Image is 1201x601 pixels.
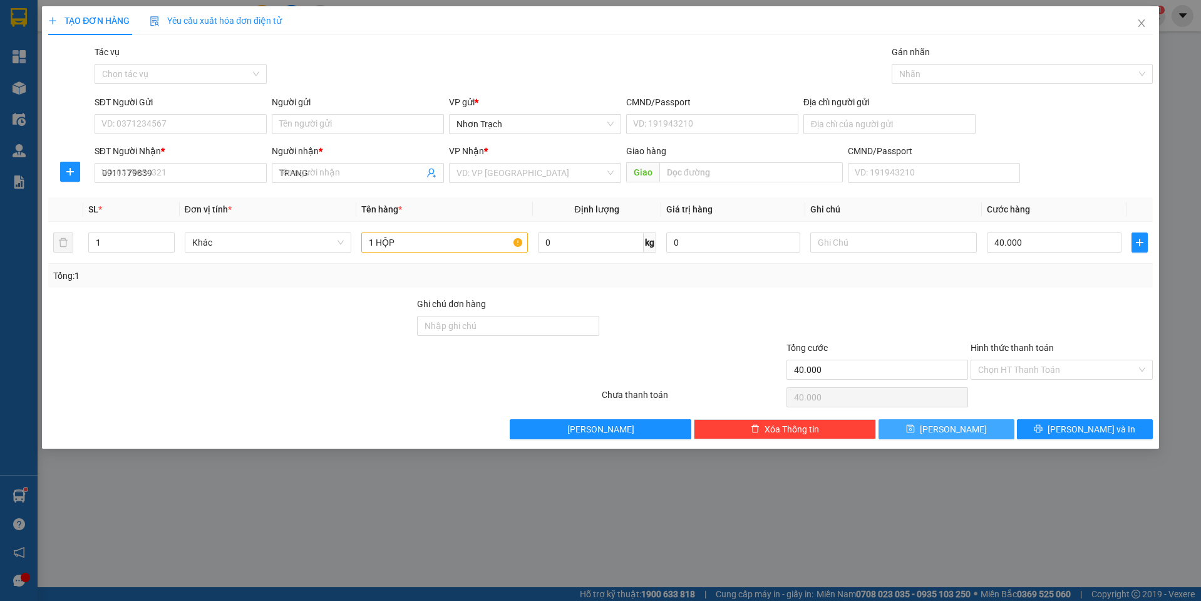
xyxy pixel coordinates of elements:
[150,16,282,26] span: Yêu cầu xuất hóa đơn điện tử
[805,197,982,222] th: Ghi chú
[600,388,785,410] div: Chưa thanh toán
[906,424,915,434] span: save
[456,115,614,133] span: Nhơn Trạch
[61,167,80,177] span: plus
[920,422,987,436] span: [PERSON_NAME]
[803,114,976,134] input: Địa chỉ của người gửi
[666,204,713,214] span: Giá trị hàng
[786,343,828,353] span: Tổng cước
[1034,424,1043,434] span: printer
[272,95,444,109] div: Người gửi
[60,162,80,182] button: plus
[417,316,599,336] input: Ghi chú đơn hàng
[810,233,977,253] input: Ghi Chú
[150,16,160,26] img: icon
[659,162,843,182] input: Dọc đường
[848,144,1020,158] div: CMND/Passport
[192,233,344,252] span: Khác
[1124,6,1159,41] button: Close
[1131,233,1148,253] button: plus
[53,269,463,283] div: Tổng: 1
[417,299,486,309] label: Ghi chú đơn hàng
[1017,419,1153,439] button: printer[PERSON_NAME] và In
[449,146,484,156] span: VP Nhận
[449,95,621,109] div: VP gửi
[1137,18,1147,28] span: close
[361,233,528,253] input: VD: Bàn, Ghế
[1048,422,1135,436] span: [PERSON_NAME] và In
[694,419,876,439] button: deleteXóa Thông tin
[510,419,692,439] button: [PERSON_NAME]
[185,204,232,214] span: Đơn vị tính
[666,233,801,253] input: 0
[879,419,1014,439] button: save[PERSON_NAME]
[987,204,1030,214] span: Cước hàng
[48,16,130,26] span: TẠO ĐƠN HÀNG
[567,422,634,436] span: [PERSON_NAME]
[361,204,402,214] span: Tên hàng
[626,95,798,109] div: CMND/Passport
[751,424,760,434] span: delete
[644,233,656,253] span: kg
[48,16,57,25] span: plus
[575,204,619,214] span: Định lượng
[272,144,444,158] div: Người nhận
[626,146,666,156] span: Giao hàng
[1132,238,1147,248] span: plus
[95,47,120,57] label: Tác vụ
[53,233,73,253] button: delete
[95,95,267,109] div: SĐT Người Gửi
[626,162,659,182] span: Giao
[95,144,267,158] div: SĐT Người Nhận
[88,204,98,214] span: SL
[971,343,1054,353] label: Hình thức thanh toán
[426,168,436,178] span: user-add
[892,47,930,57] label: Gán nhãn
[803,95,976,109] div: Địa chỉ người gửi
[765,422,819,436] span: Xóa Thông tin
